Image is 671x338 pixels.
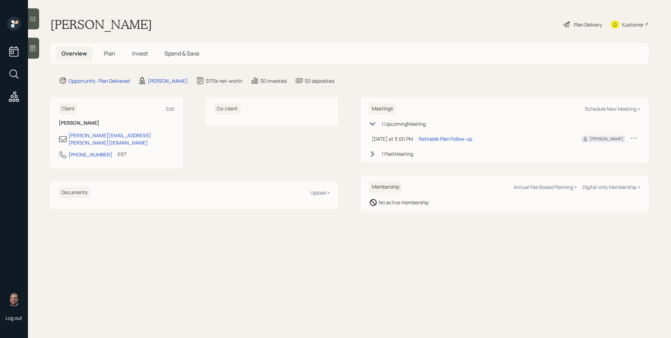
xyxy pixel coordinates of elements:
[372,135,413,142] div: [DATE] at 3:00 PM
[369,103,396,115] h6: Meetings
[379,199,429,206] div: No active membership
[50,17,152,32] h1: [PERSON_NAME]
[206,77,242,84] div: $175k net-worth
[214,103,240,115] h6: Co-client
[310,189,330,196] div: Upload +
[7,292,21,306] img: james-distasi-headshot.png
[590,136,623,142] div: [PERSON_NAME]
[68,77,130,84] div: Opportunity · Plan Delivered
[419,135,472,142] div: Retirable Plan Follow-up
[166,105,175,112] div: Edit
[59,103,78,115] h6: Client
[369,181,402,193] h6: Membership
[382,120,426,127] div: 1 Upcoming Meeting
[382,150,413,157] div: 1 Past Meeting
[68,132,175,146] div: [PERSON_NAME][EMAIL_ADDRESS][PERSON_NAME][DOMAIN_NAME]
[583,184,640,190] div: Digital-only Membership +
[59,120,175,126] h6: [PERSON_NAME]
[6,315,22,321] div: Log out
[165,50,199,57] span: Spend & Save
[622,21,644,28] div: Kustomer
[305,77,334,84] div: $0 deposited
[260,77,287,84] div: $0 invested
[59,187,90,198] h6: Documents
[68,151,112,158] div: [PHONE_NUMBER]
[148,77,188,84] div: [PERSON_NAME]
[585,105,640,112] div: Schedule New Meeting +
[62,50,87,57] span: Overview
[118,150,127,158] div: EST
[574,21,602,28] div: Plan Delivery
[104,50,115,57] span: Plan
[514,184,577,190] div: Annual Fee Based Planning +
[132,50,148,57] span: Invest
